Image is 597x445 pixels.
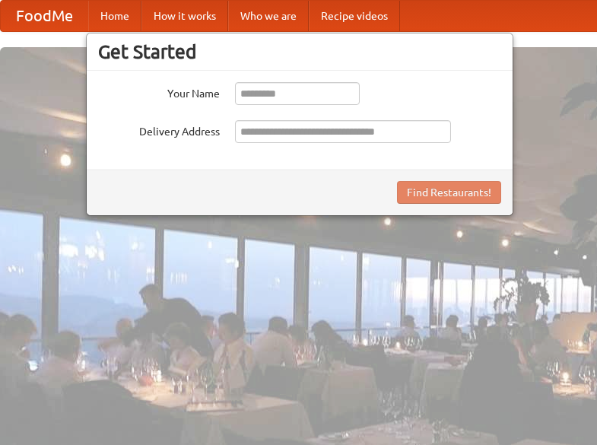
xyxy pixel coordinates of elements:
[309,1,400,31] a: Recipe videos
[397,181,501,204] button: Find Restaurants!
[98,40,501,63] h3: Get Started
[98,120,220,139] label: Delivery Address
[228,1,309,31] a: Who we are
[141,1,228,31] a: How it works
[1,1,88,31] a: FoodMe
[88,1,141,31] a: Home
[98,82,220,101] label: Your Name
